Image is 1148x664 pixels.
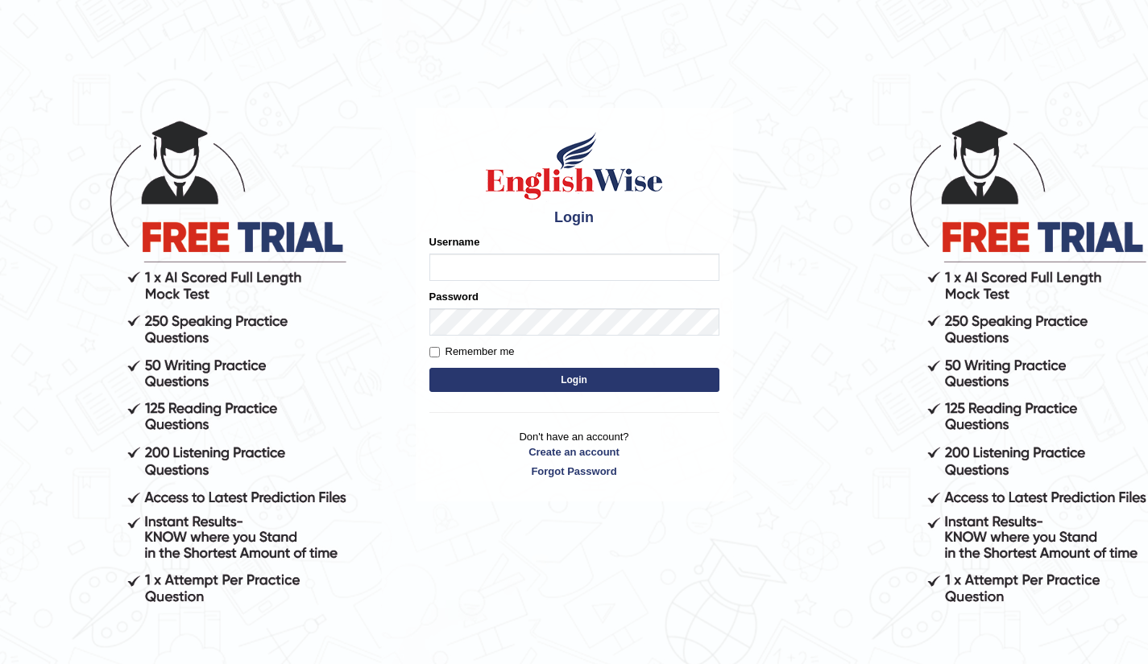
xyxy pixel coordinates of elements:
p: Don't have an account? [429,429,719,479]
img: Logo of English Wise sign in for intelligent practice with AI [483,130,666,202]
a: Forgot Password [429,464,719,479]
label: Password [429,289,479,304]
label: Remember me [429,344,515,360]
input: Remember me [429,347,440,357]
button: Login [429,368,719,392]
h4: Login [429,210,719,226]
a: Create an account [429,444,719,460]
label: Username [429,234,480,250]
